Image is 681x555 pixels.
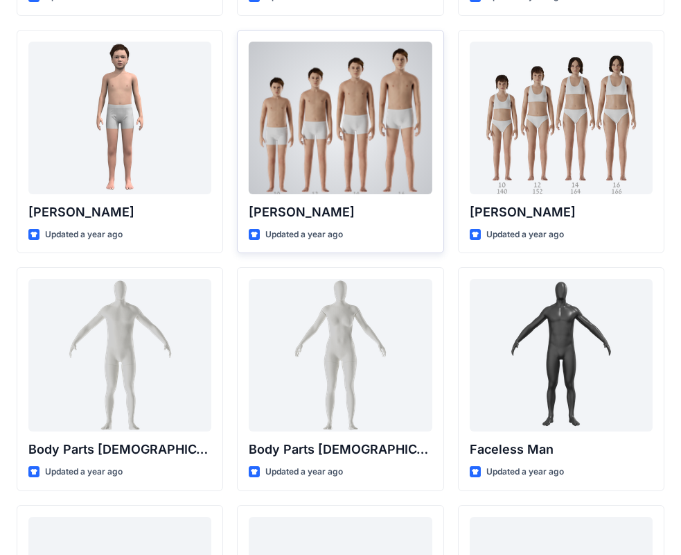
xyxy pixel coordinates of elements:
a: Brandon [249,42,432,194]
p: Updated a year ago [486,465,564,479]
a: Body Parts Male [28,279,211,432]
p: [PERSON_NAME] [28,203,211,222]
a: Faceless Man [470,279,653,432]
p: Updated a year ago [265,228,343,242]
a: Body Parts Female [249,279,432,432]
p: Updated a year ago [486,228,564,242]
p: Updated a year ago [45,465,123,479]
p: Body Parts [DEMOGRAPHIC_DATA] [28,440,211,459]
p: Body Parts [DEMOGRAPHIC_DATA] [249,440,432,459]
p: [PERSON_NAME] [249,203,432,222]
a: Brenda [470,42,653,194]
a: Emil [28,42,211,194]
p: [PERSON_NAME] [470,203,653,222]
p: Updated a year ago [265,465,343,479]
p: Faceless Man [470,440,653,459]
p: Updated a year ago [45,228,123,242]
